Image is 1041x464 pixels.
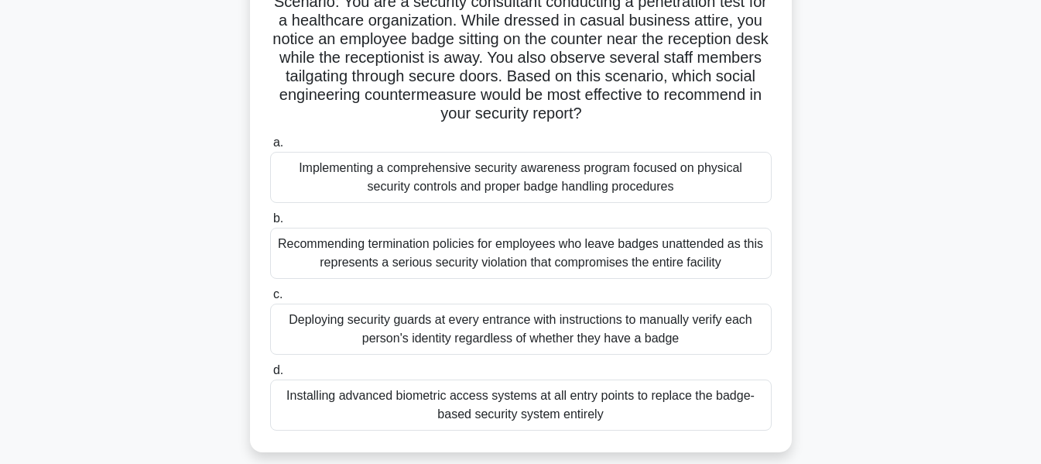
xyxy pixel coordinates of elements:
div: Deploying security guards at every entrance with instructions to manually verify each person's id... [270,304,772,355]
span: c. [273,287,283,301]
div: Implementing a comprehensive security awareness program focused on physical security controls and... [270,152,772,203]
span: b. [273,211,283,225]
div: Installing advanced biometric access systems at all entry points to replace the badge-based secur... [270,380,772,431]
span: d. [273,363,283,376]
div: Recommending termination policies for employees who leave badges unattended as this represents a ... [270,228,772,279]
span: a. [273,136,283,149]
